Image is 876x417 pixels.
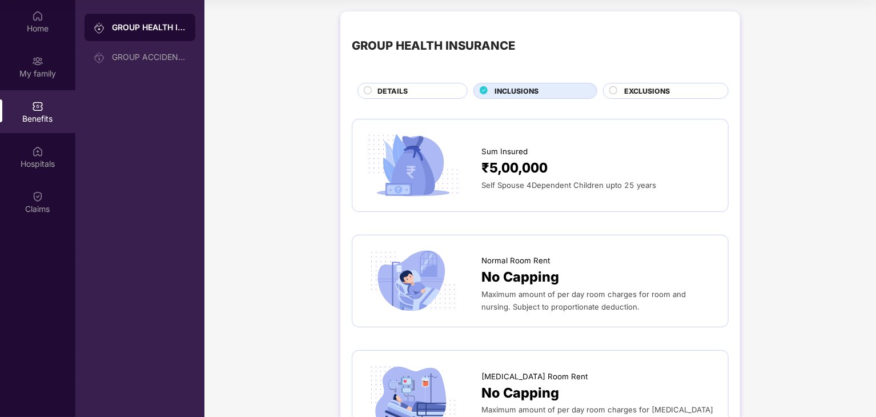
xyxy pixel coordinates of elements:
div: GROUP HEALTH INSURANCE [112,22,186,33]
img: svg+xml;base64,PHN2ZyB3aWR0aD0iMjAiIGhlaWdodD0iMjAiIHZpZXdCb3g9IjAgMCAyMCAyMCIgZmlsbD0ibm9uZSIgeG... [94,22,105,34]
span: No Capping [481,267,559,288]
img: svg+xml;base64,PHN2ZyB3aWR0aD0iMjAiIGhlaWdodD0iMjAiIHZpZXdCb3g9IjAgMCAyMCAyMCIgZmlsbD0ibm9uZSIgeG... [94,52,105,63]
span: Normal Room Rent [481,255,550,267]
img: svg+xml;base64,PHN2ZyBpZD0iSG9zcGl0YWxzIiB4bWxucz0iaHR0cDovL3d3dy53My5vcmcvMjAwMC9zdmciIHdpZHRoPS... [32,146,43,157]
span: No Capping [481,383,559,404]
img: svg+xml;base64,PHN2ZyB3aWR0aD0iMjAiIGhlaWdodD0iMjAiIHZpZXdCb3g9IjAgMCAyMCAyMCIgZmlsbD0ibm9uZSIgeG... [32,55,43,67]
img: icon [364,247,463,315]
img: svg+xml;base64,PHN2ZyBpZD0iSG9tZSIgeG1sbnM9Imh0dHA6Ly93d3cudzMub3JnLzIwMDAvc3ZnIiB3aWR0aD0iMjAiIG... [32,10,43,22]
span: Self Spouse 4Dependent Children upto 25 years [481,181,656,190]
img: icon [364,131,463,199]
img: svg+xml;base64,PHN2ZyBpZD0iQmVuZWZpdHMiIHhtbG5zPSJodHRwOi8vd3d3LnczLm9yZy8yMDAwL3N2ZyIgd2lkdGg9Ij... [32,101,43,112]
span: DETAILS [377,86,408,97]
span: Sum Insured [481,146,528,158]
span: [MEDICAL_DATA] Room Rent [481,371,588,383]
span: EXCLUSIONS [624,86,670,97]
div: GROUP HEALTH INSURANCE [352,37,515,55]
span: INCLUSIONS [495,86,539,97]
span: Maximum amount of per day room charges for room and nursing. Subject to proportionate deduction. [481,290,686,311]
span: ₹5,00,000 [481,158,548,179]
div: GROUP ACCIDENTAL INSURANCE [112,53,186,62]
img: svg+xml;base64,PHN2ZyBpZD0iQ2xhaW0iIHhtbG5zPSJodHRwOi8vd3d3LnczLm9yZy8yMDAwL3N2ZyIgd2lkdGg9IjIwIi... [32,191,43,202]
